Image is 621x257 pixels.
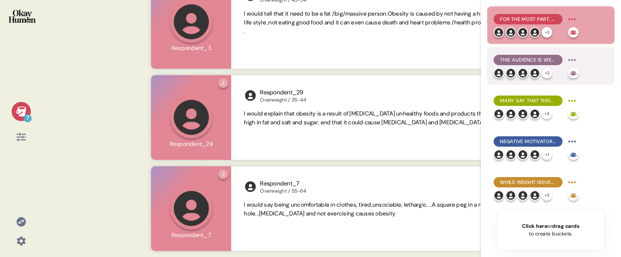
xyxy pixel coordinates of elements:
[24,114,32,122] div: 7
[494,149,504,160] img: l1ibTKarBSWXLOhlfT5LxFP+OttMJpPJZDKZTCbz9PgHEggSPYjZSwEAAAAASUVORK5CYII=
[494,109,504,119] img: l1ibTKarBSWXLOhlfT5LxFP+OttMJpPJZDKZTCbz9PgHEggSPYjZSwEAAAAASUVORK5CYII=
[500,138,556,145] span: Negative motivators to change were most common, but healthy connections with others can also spar...
[506,27,516,38] img: l1ibTKarBSWXLOhlfT5LxFP+OttMJpPJZDKZTCbz9PgHEggSPYjZSwEAAAAASUVORK5CYII=
[518,190,528,201] img: l1ibTKarBSWXLOhlfT5LxFP+OttMJpPJZDKZTCbz9PgHEggSPYjZSwEAAAAASUVORK5CYII=
[260,188,306,194] div: Overweight / 55-64
[530,149,540,160] img: l1ibTKarBSWXLOhlfT5LxFP+OttMJpPJZDKZTCbz9PgHEggSPYjZSwEAAAAASUVORK5CYII=
[218,169,228,179] div: 2
[530,190,540,201] img: l1ibTKarBSWXLOhlfT5LxFP+OttMJpPJZDKZTCbz9PgHEggSPYjZSwEAAAAASUVORK5CYII=
[506,68,516,78] img: l1ibTKarBSWXLOhlfT5LxFP+OttMJpPJZDKZTCbz9PgHEggSPYjZSwEAAAAASUVORK5CYII=
[530,109,540,119] img: l1ibTKarBSWXLOhlfT5LxFP+OttMJpPJZDKZTCbz9PgHEggSPYjZSwEAAAAASUVORK5CYII=
[542,190,552,201] div: + 3
[9,10,36,23] img: okayhuman.3b1b6348.png
[500,16,556,23] span: For the most part, they explain obesity in simplistic terms emphasizing personal responsibility: ...
[530,27,540,38] img: l1ibTKarBSWXLOhlfT5LxFP+OttMJpPJZDKZTCbz9PgHEggSPYjZSwEAAAAASUVORK5CYII=
[494,27,504,38] img: l1ibTKarBSWXLOhlfT5LxFP+OttMJpPJZDKZTCbz9PgHEggSPYjZSwEAAAAASUVORK5CYII=
[518,149,528,160] img: l1ibTKarBSWXLOhlfT5LxFP+OttMJpPJZDKZTCbz9PgHEggSPYjZSwEAAAAASUVORK5CYII=
[494,190,504,201] img: l1ibTKarBSWXLOhlfT5LxFP+OttMJpPJZDKZTCbz9PgHEggSPYjZSwEAAAAASUVORK5CYII=
[542,149,552,160] div: + 1
[506,190,516,201] img: l1ibTKarBSWXLOhlfT5LxFP+OttMJpPJZDKZTCbz9PgHEggSPYjZSwEAAAAASUVORK5CYII=
[244,10,497,35] span: I would tell that it need to be a fat /big/massive person.Obesity is caused by not having a healt...
[522,223,547,229] span: Click here
[494,68,504,78] img: l1ibTKarBSWXLOhlfT5LxFP+OttMJpPJZDKZTCbz9PgHEggSPYjZSwEAAAAASUVORK5CYII=
[518,27,528,38] img: l1ibTKarBSWXLOhlfT5LxFP+OttMJpPJZDKZTCbz9PgHEggSPYjZSwEAAAAASUVORK5CYII=
[260,97,306,103] div: Overweight / 35-44
[244,89,257,102] img: l1ibTKarBSWXLOhlfT5LxFP+OttMJpPJZDKZTCbz9PgHEggSPYjZSwEAAAAASUVORK5CYII=
[244,110,497,126] span: I would explain that obesity is a result of [MEDICAL_DATA] unhealthy foods and products that are ...
[552,223,579,229] span: drag cards
[506,149,516,160] img: l1ibTKarBSWXLOhlfT5LxFP+OttMJpPJZDKZTCbz9PgHEggSPYjZSwEAAAAASUVORK5CYII=
[530,68,540,78] img: l1ibTKarBSWXLOhlfT5LxFP+OttMJpPJZDKZTCbz9PgHEggSPYjZSwEAAAAASUVORK5CYII=
[500,97,556,104] span: Many say that their weight struggles have cost them social possibilities, with mobility issues al...
[244,180,257,193] img: l1ibTKarBSWXLOhlfT5LxFP+OttMJpPJZDKZTCbz9PgHEggSPYjZSwEAAAAASUVORK5CYII=
[542,27,552,38] div: + 2
[518,68,528,78] img: l1ibTKarBSWXLOhlfT5LxFP+OttMJpPJZDKZTCbz9PgHEggSPYjZSwEAAAAASUVORK5CYII=
[244,201,494,217] span: I would say being uncomfortable in clothes, tired,unsociable, lethargic....A square peg in a roun...
[522,222,579,237] div: or to create buckets.
[260,179,306,188] div: Respondent_7
[542,68,552,78] div: + 2
[260,88,306,97] div: Respondent_29
[542,109,552,119] div: + 3
[506,109,516,119] img: l1ibTKarBSWXLOhlfT5LxFP+OttMJpPJZDKZTCbz9PgHEggSPYjZSwEAAAAASUVORK5CYII=
[500,179,556,186] span: While weight issues are often a lifelong problem, many say up-and-down cycles are common.
[518,109,528,119] img: l1ibTKarBSWXLOhlfT5LxFP+OttMJpPJZDKZTCbz9PgHEggSPYjZSwEAAAAASUVORK5CYII=
[500,56,556,64] span: This audience is well aware of the physical health issues related to being overweight or obese.
[218,78,228,88] div: 2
